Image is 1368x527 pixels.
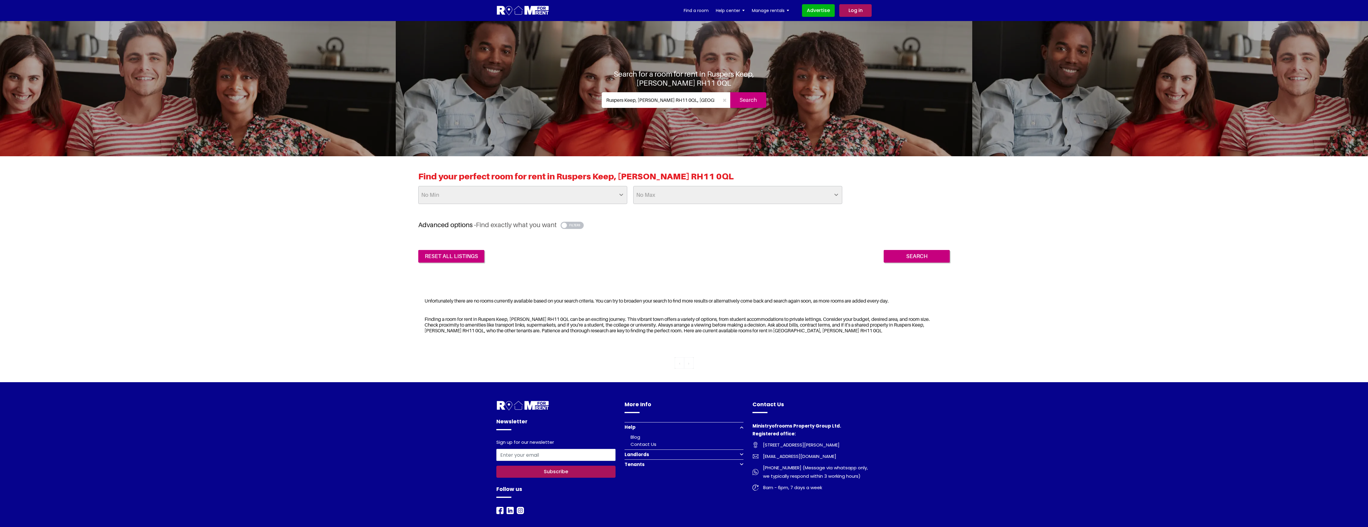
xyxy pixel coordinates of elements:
[752,469,758,475] img: Room For Rent
[631,441,656,447] a: Contact Us
[758,441,840,449] span: [STREET_ADDRESS][PERSON_NAME]
[752,483,872,492] a: 8am - 6pm, 7 days a week
[476,221,557,229] span: Find exactly what you want
[517,507,524,514] a: Instagram
[758,483,822,492] span: 8am - 6pm, 7 days a week
[418,221,950,229] h3: Advanced options -
[496,466,616,478] button: Subscribe
[802,4,835,17] a: Advertise
[418,171,950,186] h2: Find your perfect room for rent in Ruspers Keep, [PERSON_NAME] RH11 0QL
[625,449,744,459] button: Landlords
[625,459,744,469] button: Tenants
[418,294,950,308] div: Unfortunately there are no rooms currently available based on your search criteria. You can try t...
[625,400,744,413] h4: More Info
[496,449,616,461] input: Enter your email
[507,507,514,514] img: Room For Rent
[496,400,549,411] img: Room For Rent
[602,92,719,108] input: Where do you want to live. Search by town or postcode
[752,464,872,480] a: [PHONE_NUMBER] (Message via whatsapp only, we typically respond within 3 working hours)
[418,312,950,338] div: Finding a room for rent in Ruspers Keep, [PERSON_NAME] RH11 0QL can be an exciting journey. This ...
[631,434,640,440] a: Blog
[752,452,872,461] a: [EMAIL_ADDRESS][DOMAIN_NAME]
[884,250,950,263] input: Search
[758,464,872,480] span: [PHONE_NUMBER] (Message via whatsapp only, we typically respond within 3 working hours)
[418,250,484,263] a: reset all listings
[496,485,616,498] h4: Follow us
[684,6,709,15] a: Find a room
[507,507,514,514] a: LinkedIn
[496,507,504,514] img: Room For Rent
[752,400,872,413] h4: Contact Us
[758,452,836,461] span: [EMAIL_ADDRESS][DOMAIN_NAME]
[625,422,744,432] button: Help
[752,441,872,449] a: [STREET_ADDRESS][PERSON_NAME]
[730,92,766,108] input: Search
[496,440,554,446] label: Sign up for our newsletter
[752,485,758,491] img: Room For Rent
[602,69,766,87] h1: Search for a room for rent in Ruspers Keep, [PERSON_NAME] RH11 0QL
[752,6,789,15] a: Manage rentals
[675,357,684,369] li: « Previous
[716,6,745,15] a: Help center
[752,453,758,459] img: Room For Rent
[496,417,616,430] h4: Newsletter
[684,357,694,369] li: « Previous
[752,422,872,441] h4: Ministryofrooms Property Group Ltd. Registered office:
[496,5,549,16] img: Logo for Room for Rent, featuring a welcoming design with a house icon and modern typography
[839,4,872,17] a: Log in
[496,507,504,514] a: Facebook
[517,507,524,514] img: Room For Rent
[752,442,758,448] img: Room For Rent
